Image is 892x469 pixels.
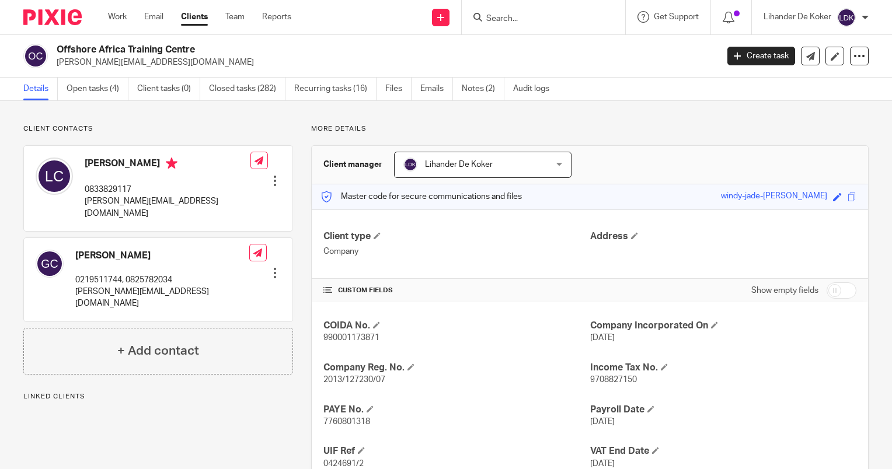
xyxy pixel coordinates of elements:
a: Emails [420,78,453,100]
span: [DATE] [590,418,615,426]
p: More details [311,124,869,134]
h4: PAYE No. [323,404,590,416]
h4: Company Reg. No. [323,362,590,374]
h2: Offshore Africa Training Centre [57,44,579,56]
h4: UIF Ref [323,445,590,457]
h4: Income Tax No. [590,362,856,374]
p: 0833829117 [85,184,250,195]
span: [DATE] [590,460,615,468]
a: Reports [262,11,291,23]
span: Lihander De Koker [425,160,493,169]
p: Master code for secure communications and files [320,191,522,202]
img: svg%3E [403,157,417,171]
p: Client contacts [23,124,293,134]
span: 0424691/2 [323,460,364,468]
img: svg%3E [36,157,73,195]
h4: + Add contact [117,342,199,360]
h4: CUSTOM FIELDS [323,286,590,295]
h4: Payroll Date [590,404,856,416]
a: Details [23,78,58,100]
a: Create task [727,47,795,65]
a: Notes (2) [462,78,504,100]
p: [PERSON_NAME][EMAIL_ADDRESS][DOMAIN_NAME] [57,57,710,68]
p: Linked clients [23,392,293,401]
img: svg%3E [23,44,48,68]
h4: Company Incorporated On [590,320,856,332]
a: Files [385,78,412,100]
a: Recurring tasks (16) [294,78,377,100]
a: Email [144,11,163,23]
i: Primary [166,157,177,169]
a: Team [225,11,245,23]
a: Closed tasks (282) [209,78,285,100]
a: Client tasks (0) [137,78,200,100]
p: 0219511744, 0825782034 [75,274,249,286]
h4: [PERSON_NAME] [75,250,249,262]
div: windy-jade-[PERSON_NAME] [721,190,827,204]
span: [DATE] [590,334,615,342]
p: [PERSON_NAME][EMAIL_ADDRESS][DOMAIN_NAME] [75,286,249,310]
h4: VAT End Date [590,445,856,457]
h4: [PERSON_NAME] [85,157,250,172]
a: Work [108,11,127,23]
a: Audit logs [513,78,558,100]
a: Open tasks (4) [67,78,128,100]
label: Show empty fields [751,285,818,296]
span: 9708827150 [590,376,637,384]
h3: Client manager [323,159,382,170]
span: 7760801318 [323,418,370,426]
p: Company [323,246,590,257]
h4: COIDA No. [323,320,590,332]
h4: Address [590,230,856,243]
img: Pixie [23,9,82,25]
span: Get Support [654,13,699,21]
input: Search [485,14,590,24]
h4: Client type [323,230,590,243]
p: Lihander De Koker [764,11,831,23]
a: Clients [181,11,208,23]
img: svg%3E [36,250,64,278]
span: 990001173871 [323,334,379,342]
p: [PERSON_NAME][EMAIL_ADDRESS][DOMAIN_NAME] [85,195,250,219]
img: svg%3E [837,8,856,27]
span: 2013/127230/07 [323,376,385,384]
